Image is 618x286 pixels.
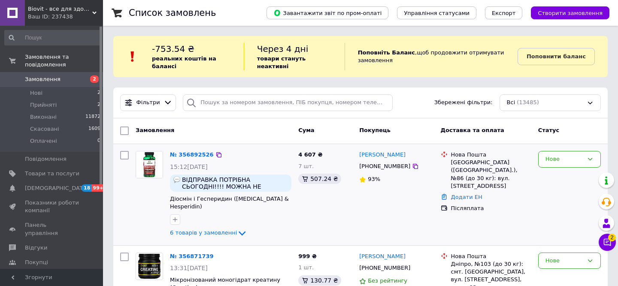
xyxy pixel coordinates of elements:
div: 507.24 ₴ [298,174,341,184]
span: -753.54 ₴ [152,44,194,54]
span: 13:31[DATE] [170,265,208,271]
span: [PHONE_NUMBER] [359,265,410,271]
div: [GEOGRAPHIC_DATA] ([GEOGRAPHIC_DATA].), №86 (до 30 кг): вул. [STREET_ADDRESS] [451,159,531,190]
span: Збережені фільтри: [434,99,493,107]
span: Всі [507,99,515,107]
span: Експорт [492,10,516,16]
a: Створити замовлення [522,9,609,16]
span: 7 шт. [298,163,314,169]
a: № 356871739 [170,253,214,259]
a: [PERSON_NAME] [359,151,406,159]
span: Через 4 дні [257,44,309,54]
img: :exclamation: [126,50,139,63]
span: Покупці [25,259,48,266]
a: Фото товару [136,151,163,178]
span: Оплачені [30,137,57,145]
a: Діосмін і Гесперидин ([MEDICAL_DATA] & Hesperidin) [170,196,289,210]
span: (13485) [517,99,539,105]
div: Нова Пошта [451,151,531,159]
span: Замовлення [136,127,174,133]
b: товари стануть неактивні [257,55,306,69]
span: Виконані [30,113,57,121]
span: Управління статусами [404,10,470,16]
a: Поповнити баланс [518,48,595,65]
input: Пошук [4,30,101,45]
span: 6 товарів у замовленні [170,230,237,236]
button: Створити замовлення [531,6,609,19]
span: Статус [538,127,560,133]
a: № 356892526 [170,151,214,158]
img: Фото товару [136,151,163,178]
span: Завантажити звіт по пром-оплаті [273,9,382,17]
span: ВІДПРАВКА ПОТРІБНА СЬОГОДНІ!!!! МОЖНА НЕ ПЕРЕДЗВОНЮВАТИ-ЗАМОВЛЕННЯ ПІДТВЕРДЖУЮ!!! [182,176,288,190]
button: Експорт [485,6,523,19]
div: , щоб продовжити отримувати замовлення [345,43,518,70]
span: 4 607 ₴ [298,151,322,158]
span: 2 [608,232,616,240]
span: Скасовані [30,125,59,133]
span: 99+ [91,184,106,192]
span: 11872 [85,113,100,121]
div: Нове [545,155,583,164]
button: Чат з покупцем2 [599,234,616,251]
span: Прийняті [30,101,57,109]
span: [DEMOGRAPHIC_DATA] [25,184,88,192]
span: Показники роботи компанії [25,199,79,214]
div: Післяплата [451,205,531,212]
b: реальних коштів на балансі [152,55,216,69]
span: Відгуки [25,244,47,252]
span: Повідомлення [25,155,67,163]
span: Панель управління [25,221,79,237]
div: Ваш ID: 237438 [28,13,103,21]
span: 0 [97,137,100,145]
img: :speech_balloon: [173,176,180,183]
span: Покупець [359,127,391,133]
span: Cума [298,127,314,133]
span: 2 [97,101,100,109]
span: 18 [82,184,91,192]
div: Нове [545,256,583,265]
span: 2 [97,89,100,97]
img: Фото товару [136,253,163,280]
span: 2 [90,75,99,83]
span: Нові [30,89,42,97]
span: 1609 [88,125,100,133]
span: 15:12[DATE] [170,163,208,170]
span: 1 шт. [298,264,314,271]
button: Завантажити звіт по пром-оплаті [267,6,388,19]
span: Без рейтингу [368,277,407,284]
span: Доставка та оплата [441,127,504,133]
span: Товари та послуги [25,170,79,178]
span: Замовлення та повідомлення [25,53,103,69]
h1: Список замовлень [129,8,216,18]
span: Biovit - все для здоров'я та краси [28,5,92,13]
span: Замовлення [25,75,61,83]
a: 6 товарів у замовленні [170,229,247,236]
a: Додати ЕН [451,194,482,200]
span: [PHONE_NUMBER] [359,163,410,169]
span: Фільтри [136,99,160,107]
span: 93% [368,176,380,182]
div: Нова Пошта [451,253,531,260]
span: 999 ₴ [298,253,317,259]
div: 130.77 ₴ [298,275,341,286]
span: Створити замовлення [538,10,603,16]
b: Поповніть Баланс [358,49,415,56]
button: Управління статусами [397,6,476,19]
input: Пошук за номером замовлення, ПІБ покупця, номером телефону, Email, номером накладної [183,94,393,111]
b: Поповнити баланс [527,53,586,60]
a: [PERSON_NAME] [359,253,406,261]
